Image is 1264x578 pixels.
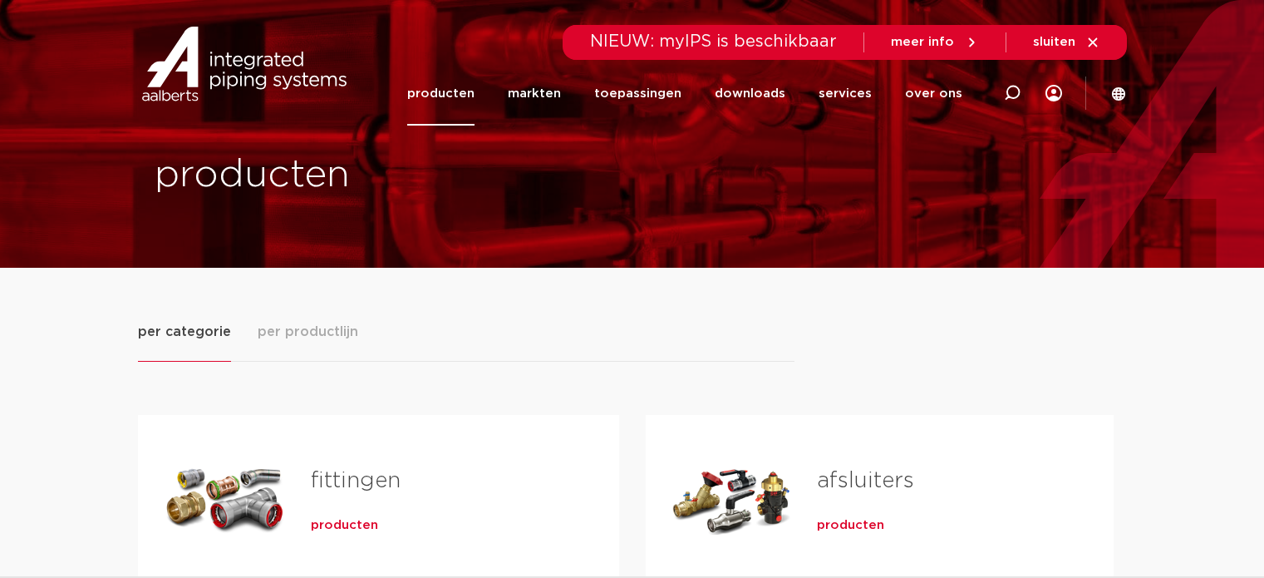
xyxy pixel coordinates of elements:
[819,62,872,126] a: services
[407,62,475,126] a: producten
[715,62,785,126] a: downloads
[155,149,624,202] h1: producten
[817,470,914,492] a: afsluiters
[311,470,401,492] a: fittingen
[508,62,561,126] a: markten
[891,35,979,50] a: meer info
[905,62,962,126] a: over ons
[817,517,884,534] a: producten
[407,62,962,126] nav: Menu
[258,322,358,342] span: per productlijn
[311,517,378,534] a: producten
[590,33,837,50] span: NIEUW: myIPS is beschikbaar
[138,322,231,342] span: per categorie
[594,62,681,126] a: toepassingen
[1033,36,1075,48] span: sluiten
[891,36,954,48] span: meer info
[1033,35,1100,50] a: sluiten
